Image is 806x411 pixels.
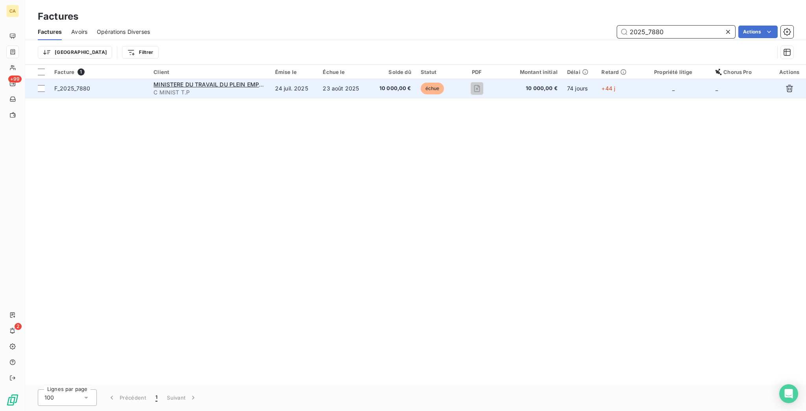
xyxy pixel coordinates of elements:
span: Facture [54,69,74,75]
button: Filtrer [122,46,158,59]
span: Factures [38,28,62,36]
span: 1 [78,68,85,76]
div: CA [6,5,19,17]
span: 1 [155,394,157,402]
span: MINISTERE DU TRAVAIL DU PLEIN EMPLOI [153,81,268,88]
div: Délai [567,69,592,75]
div: Retard [601,69,631,75]
td: 74 jours [562,79,597,98]
button: 1 [151,389,162,406]
button: Précédent [103,389,151,406]
div: Propriété litige [640,69,706,75]
span: F_2025_7880 [54,85,91,92]
td: 23 août 2025 [318,79,369,98]
span: Opérations Diverses [97,28,150,36]
span: +99 [8,76,22,83]
span: C MINIST T.P [153,88,266,96]
div: Client [153,69,266,75]
span: _ [672,85,675,92]
div: Statut [421,69,451,75]
div: Chorus Pro [715,69,768,75]
div: PDF [460,69,494,75]
div: Émise le [275,69,314,75]
span: 10 000,00 € [374,85,411,92]
input: Rechercher [617,26,735,38]
div: Actions [777,69,801,75]
div: Échue le [323,69,364,75]
span: _ [715,85,718,92]
div: Open Intercom Messenger [779,384,798,403]
button: Suivant [162,389,202,406]
button: Actions [738,26,778,38]
span: Avoirs [71,28,87,36]
img: Logo LeanPay [6,394,19,406]
td: 24 juil. 2025 [270,79,318,98]
button: [GEOGRAPHIC_DATA] [38,46,112,59]
span: échue [421,83,444,94]
span: +44 j [601,85,615,92]
div: Montant initial [503,69,558,75]
h3: Factures [38,9,78,24]
span: 10 000,00 € [503,85,558,92]
span: 2 [15,323,22,330]
span: 100 [44,394,54,402]
div: Solde dû [374,69,411,75]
